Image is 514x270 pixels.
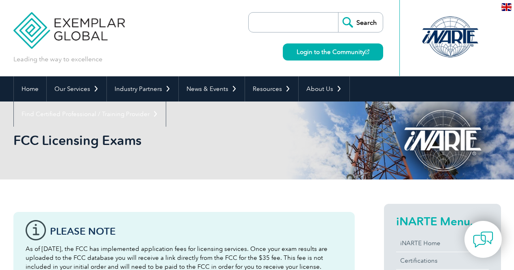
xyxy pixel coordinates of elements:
img: en [501,3,512,11]
a: Our Services [47,76,106,102]
h2: iNARTE Menu. [396,215,489,228]
img: open_square.png [365,50,369,54]
a: About Us [299,76,349,102]
img: contact-chat.png [473,229,493,250]
a: Find Certified Professional / Training Provider [14,102,166,127]
h2: FCC Licensing Exams [13,134,355,147]
a: iNARTE Home [396,235,489,252]
a: Industry Partners [107,76,178,102]
a: Certifications [396,252,489,269]
p: Leading the way to excellence [13,55,102,64]
a: Login to the Community [283,43,383,60]
input: Search [338,13,383,32]
h3: Please note [50,226,343,236]
a: Resources [245,76,298,102]
a: News & Events [179,76,245,102]
a: Home [14,76,46,102]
